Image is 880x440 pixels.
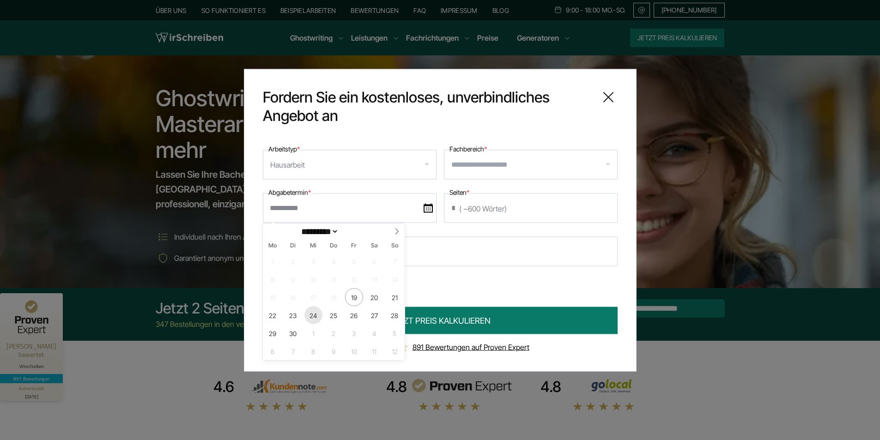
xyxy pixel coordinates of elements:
[325,342,343,360] span: Oktober 9, 2025
[264,342,282,360] span: Oktober 6, 2025
[304,252,322,270] span: September 3, 2025
[386,252,404,270] span: September 7, 2025
[284,306,302,324] span: September 23, 2025
[323,243,344,249] span: Do
[263,193,437,223] input: date
[304,306,322,324] span: September 24, 2025
[386,324,404,342] span: Oktober 5, 2025
[284,288,302,306] span: September 16, 2025
[304,270,322,288] span: September 10, 2025
[345,270,363,288] span: September 12, 2025
[424,203,433,212] img: date
[264,306,282,324] span: September 22, 2025
[345,288,363,306] span: September 19, 2025
[284,252,302,270] span: September 2, 2025
[344,243,364,249] span: Fr
[390,314,491,326] span: JETZT PREIS KALKULIEREN
[386,270,404,288] span: September 14, 2025
[386,288,404,306] span: September 21, 2025
[386,342,404,360] span: Oktober 12, 2025
[449,143,487,154] label: Fachbereich
[268,143,300,154] label: Arbeitstyp
[365,288,383,306] span: September 20, 2025
[339,227,369,236] input: Year
[284,342,302,360] span: Oktober 7, 2025
[263,88,592,125] span: Fordern Sie ein kostenloses, unverbindliches Angebot an
[449,187,469,198] label: Seiten
[284,270,302,288] span: September 9, 2025
[263,243,283,249] span: Mo
[386,306,404,324] span: September 28, 2025
[264,270,282,288] span: September 8, 2025
[268,187,311,198] label: Abgabetermin
[413,342,529,351] a: 891 Bewertungen auf Proven Expert
[304,324,322,342] span: Oktober 1, 2025
[284,324,302,342] span: September 30, 2025
[325,252,343,270] span: September 4, 2025
[263,307,618,334] button: JETZT PREIS KALKULIEREN
[264,288,282,306] span: September 15, 2025
[283,243,303,249] span: Di
[345,252,363,270] span: September 5, 2025
[304,288,322,306] span: September 17, 2025
[365,270,383,288] span: September 13, 2025
[345,324,363,342] span: Oktober 3, 2025
[365,252,383,270] span: September 6, 2025
[325,270,343,288] span: September 11, 2025
[365,306,383,324] span: September 27, 2025
[384,243,405,249] span: So
[325,306,343,324] span: September 25, 2025
[264,252,282,270] span: September 1, 2025
[364,243,384,249] span: Sa
[264,324,282,342] span: September 29, 2025
[304,342,322,360] span: Oktober 8, 2025
[345,342,363,360] span: Oktober 10, 2025
[345,306,363,324] span: September 26, 2025
[270,157,305,172] div: Hausarbeit
[325,324,343,342] span: Oktober 2, 2025
[298,227,339,236] select: Month
[365,324,383,342] span: Oktober 4, 2025
[365,342,383,360] span: Oktober 11, 2025
[303,243,323,249] span: Mi
[325,288,343,306] span: September 18, 2025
